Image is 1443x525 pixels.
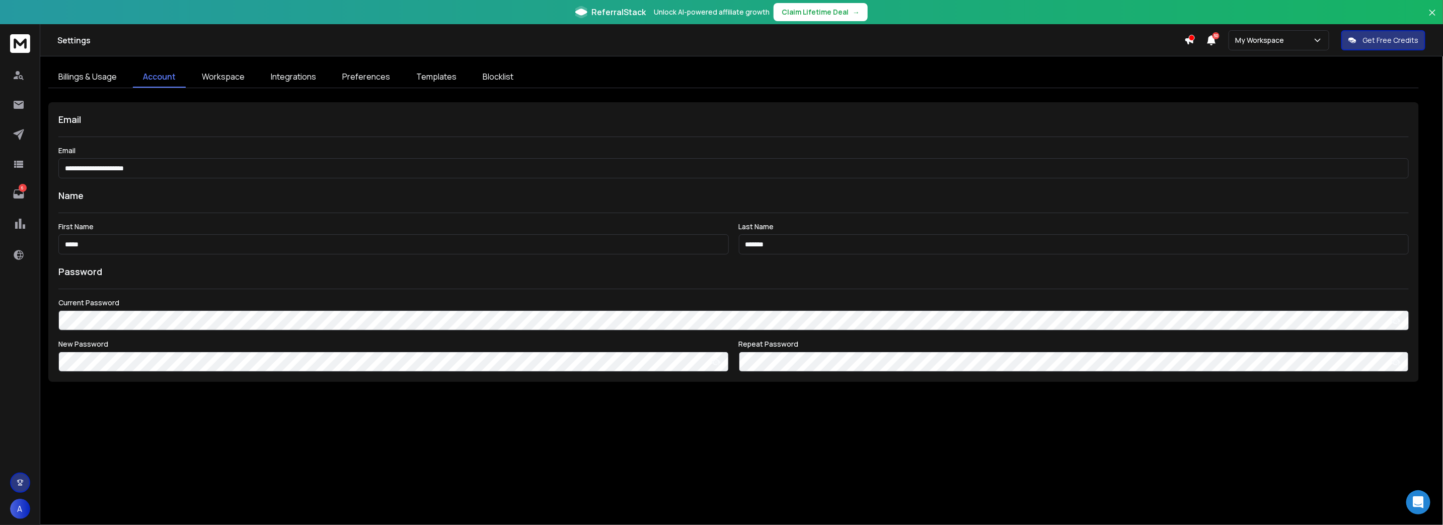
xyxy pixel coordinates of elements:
p: 6 [19,184,27,192]
a: Account [133,67,186,88]
a: Blocklist [473,67,523,88]
span: → [853,7,860,17]
label: Last Name [739,223,1409,230]
label: Current Password [58,299,1409,306]
button: A [10,499,30,519]
a: Workspace [192,67,255,88]
button: Close banner [1426,6,1439,30]
span: 50 [1212,32,1220,39]
label: Email [58,147,1409,154]
h1: Password [58,265,102,279]
p: Unlock AI-powered affiliate growth [654,7,770,17]
h1: Name [58,188,1409,203]
div: Open Intercom Messenger [1406,490,1430,514]
a: Billings & Usage [48,67,127,88]
span: ReferralStack [591,6,646,18]
a: Integrations [261,67,326,88]
p: Get Free Credits [1362,35,1418,45]
button: Claim Lifetime Deal→ [774,3,868,21]
label: First Name [58,223,729,230]
a: Templates [406,67,467,88]
h1: Email [58,112,1409,126]
label: New Password [58,341,729,348]
button: Get Free Credits [1341,30,1425,50]
a: Preferences [332,67,400,88]
label: Repeat Password [739,341,1409,348]
a: 6 [9,184,29,204]
p: My Workspace [1235,35,1288,45]
h1: Settings [57,34,1184,46]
